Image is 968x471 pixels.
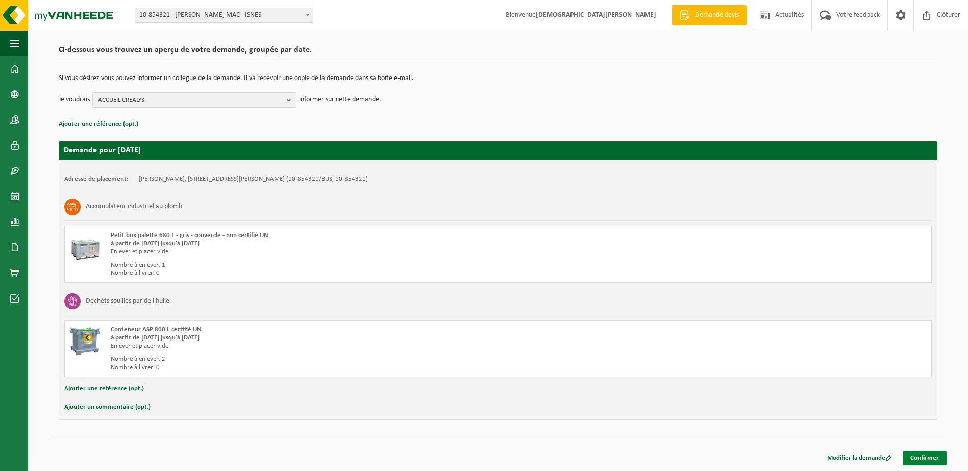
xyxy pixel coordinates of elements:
[299,92,381,108] p: informer sur cette demande.
[111,261,539,269] div: Nombre à enlever: 1
[59,118,138,131] button: Ajouter une référence (opt.)
[86,293,169,309] h3: Déchets souillés par de l'huile
[59,92,90,108] p: Je voudrais
[111,232,268,239] span: Petit box palette 680 L - gris - couvercle - non certifié UN
[111,269,539,277] div: Nombre à livrer: 0
[135,8,313,22] span: 10-854321 - ELIA CRÉALYS MAC - ISNES
[111,326,202,333] span: Conteneur ASP 800 L certifié UN
[139,175,368,184] td: [PERSON_NAME], [STREET_ADDRESS][PERSON_NAME] (10-854321/BUS, 10-854321)
[64,401,151,414] button: Ajouter un commentaire (opt.)
[135,8,313,23] span: 10-854321 - ELIA CRÉALYS MAC - ISNES
[64,146,141,154] strong: Demande pour [DATE]
[64,382,144,396] button: Ajouter une référence (opt.)
[111,240,200,247] strong: à partir de [DATE] jusqu'à [DATE]
[111,334,200,341] strong: à partir de [DATE] jusqu'à [DATE]
[98,93,283,108] span: ACCUEIL CREALYS
[86,199,182,215] h3: Accumulateur industriel au plomb
[59,75,937,82] p: Si vous désirez vous pouvez informer un collègue de la demande. Il va recevoir une copie de la de...
[672,5,747,25] a: Demande devis
[111,363,539,372] div: Nombre à livrer: 0
[903,451,947,465] a: Confirmer
[536,11,656,19] strong: [DEMOGRAPHIC_DATA][PERSON_NAME]
[70,326,101,356] img: PB-AP-0800-MET-02-01.png
[692,10,741,20] span: Demande devis
[820,451,900,465] a: Modifier la demande
[70,231,101,262] img: PB-LB-0680-HPE-GY-11.png
[64,176,129,182] strong: Adresse de placement:
[111,355,539,363] div: Nombre à enlever: 2
[92,92,296,108] button: ACCUEIL CREALYS
[59,46,937,60] h2: Ci-dessous vous trouvez un aperçu de votre demande, groupée par date.
[111,248,539,256] div: Enlever et placer vide
[111,342,539,350] div: Enlever et placer vide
